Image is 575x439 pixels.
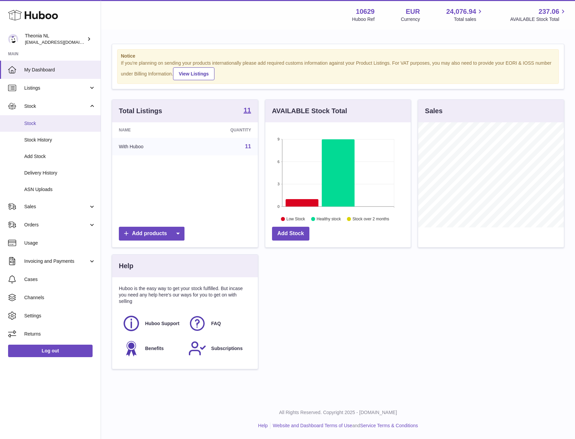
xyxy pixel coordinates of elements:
[454,16,484,23] span: Total sales
[188,339,247,357] a: Subscriptions
[122,314,181,333] a: Huboo Support
[258,423,268,428] a: Help
[360,423,418,428] a: Service Terms & Conditions
[121,60,555,80] div: If you're planning on sending your products internationally please add required customs informati...
[8,345,93,357] a: Log out
[24,137,96,143] span: Stock History
[24,222,89,228] span: Orders
[24,313,96,319] span: Settings
[24,276,96,283] span: Cases
[24,258,89,264] span: Invoicing and Payments
[106,409,570,416] p: All Rights Reserved. Copyright 2025 - [DOMAIN_NAME]
[352,16,375,23] div: Huboo Ref
[273,423,352,428] a: Website and Dashboard Terms of Use
[24,85,89,91] span: Listings
[119,261,133,271] h3: Help
[119,106,162,116] h3: Total Listings
[352,217,389,221] text: Stock over 2 months
[173,67,214,80] a: View Listings
[24,240,96,246] span: Usage
[24,331,96,337] span: Returns
[510,7,567,23] a: 237.06 AVAILABLE Stock Total
[24,153,96,160] span: Add Stock
[446,7,476,16] span: 24,076.94
[122,339,181,357] a: Benefits
[356,7,375,16] strong: 10629
[24,203,89,210] span: Sales
[121,53,555,59] strong: Notice
[510,16,567,23] span: AVAILABLE Stock Total
[211,320,221,327] span: FAQ
[24,103,89,109] span: Stock
[24,186,96,193] span: ASN Uploads
[145,345,164,352] span: Benefits
[243,107,251,114] strong: 11
[145,320,179,327] span: Huboo Support
[272,227,309,241] a: Add Stock
[245,144,251,149] a: 11
[119,285,251,305] p: Huboo is the easy way to get your stock fulfilled. But incase you need any help here's our ways f...
[119,227,184,241] a: Add products
[286,217,305,221] text: Low Stock
[211,345,242,352] span: Subscriptions
[272,106,347,116] h3: AVAILABLE Stock Total
[401,16,420,23] div: Currency
[25,33,86,45] div: Theonia NL
[277,160,279,164] text: 6
[277,182,279,186] text: 3
[112,122,189,138] th: Name
[316,217,341,221] text: Healthy stock
[8,34,18,44] img: info@wholesomegoods.eu
[24,170,96,176] span: Delivery History
[25,39,99,45] span: [EMAIL_ADDRESS][DOMAIN_NAME]
[189,122,258,138] th: Quantity
[277,137,279,141] text: 9
[406,7,420,16] strong: EUR
[270,422,418,429] li: and
[539,7,559,16] span: 237.06
[243,107,251,115] a: 11
[24,294,96,301] span: Channels
[24,120,96,127] span: Stock
[277,205,279,209] text: 0
[24,67,96,73] span: My Dashboard
[188,314,247,333] a: FAQ
[112,138,189,155] td: With Huboo
[446,7,484,23] a: 24,076.94 Total sales
[425,106,442,116] h3: Sales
